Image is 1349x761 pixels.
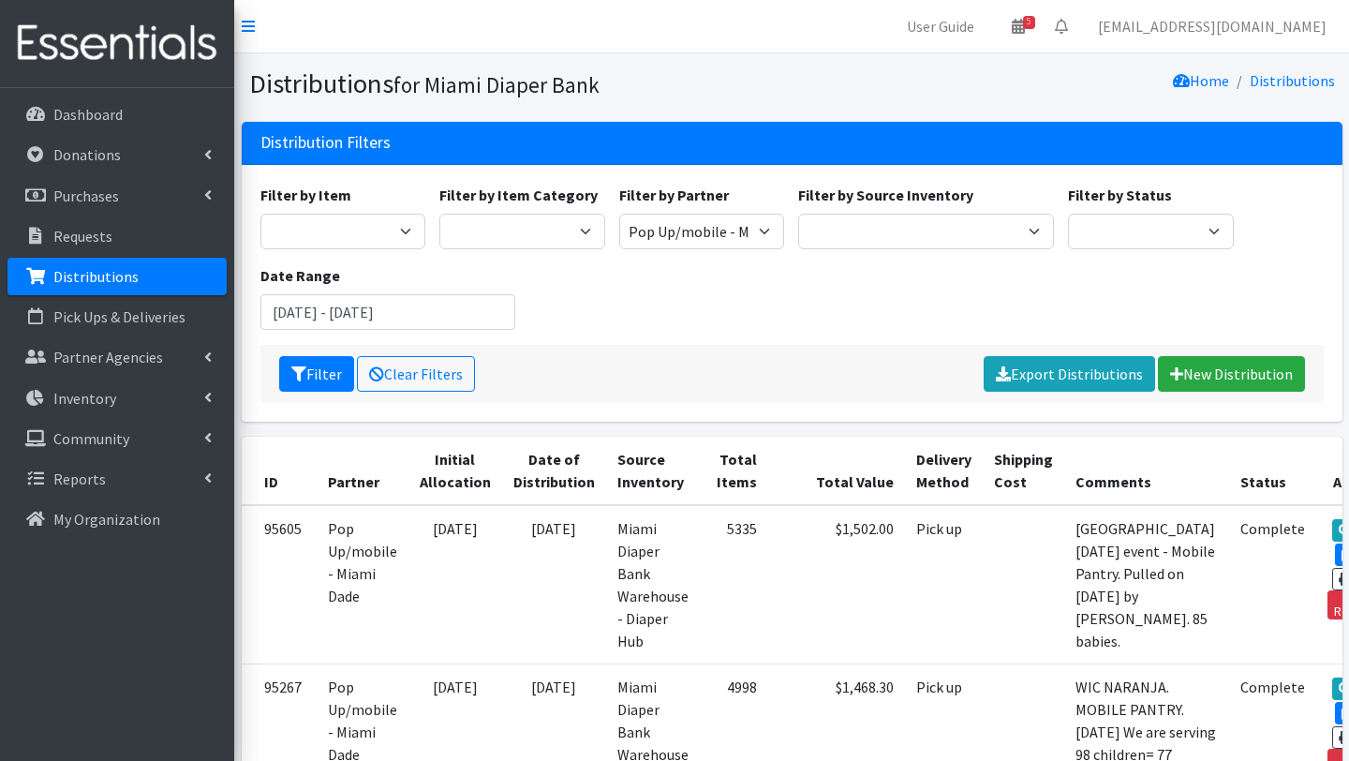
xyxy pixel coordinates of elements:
[317,437,408,505] th: Partner
[892,7,989,45] a: User Guide
[53,145,121,164] p: Donations
[393,71,600,98] small: for Miami Diaper Bank
[408,505,502,664] td: [DATE]
[7,338,227,376] a: Partner Agencies
[997,7,1040,45] a: 5
[7,136,227,173] a: Donations
[1173,71,1229,90] a: Home
[7,460,227,498] a: Reports
[7,217,227,255] a: Requests
[1083,7,1342,45] a: [EMAIL_ADDRESS][DOMAIN_NAME]
[7,258,227,295] a: Distributions
[53,105,123,124] p: Dashboard
[53,470,106,488] p: Reports
[502,437,606,505] th: Date of Distribution
[53,510,160,529] p: My Organization
[53,187,119,205] p: Purchases
[317,505,408,664] td: Pop Up/mobile - Miami Dade
[983,437,1064,505] th: Shipping Cost
[242,505,317,664] td: 95605
[768,437,905,505] th: Total Value
[249,67,785,100] h1: Distributions
[53,348,163,366] p: Partner Agencies
[260,264,340,287] label: Date Range
[408,437,502,505] th: Initial Allocation
[279,356,354,392] button: Filter
[53,429,129,448] p: Community
[7,96,227,133] a: Dashboard
[260,133,391,153] h3: Distribution Filters
[1064,437,1229,505] th: Comments
[1158,356,1305,392] a: New Distribution
[1068,184,1172,206] label: Filter by Status
[798,184,973,206] label: Filter by Source Inventory
[7,177,227,215] a: Purchases
[260,184,351,206] label: Filter by Item
[1229,437,1316,505] th: Status
[7,500,227,538] a: My Organization
[53,307,185,326] p: Pick Ups & Deliveries
[53,267,139,286] p: Distributions
[7,298,227,336] a: Pick Ups & Deliveries
[1023,16,1035,29] span: 5
[606,505,700,664] td: Miami Diaper Bank Warehouse - Diaper Hub
[619,184,729,206] label: Filter by Partner
[7,380,227,417] a: Inventory
[1064,505,1229,664] td: [GEOGRAPHIC_DATA] [DATE] event - Mobile Pantry. Pulled on [DATE] by [PERSON_NAME]. 85 babies.
[905,505,983,664] td: Pick up
[53,389,116,408] p: Inventory
[242,437,317,505] th: ID
[700,505,768,664] td: 5335
[606,437,700,505] th: Source Inventory
[502,505,606,664] td: [DATE]
[905,437,983,505] th: Delivery Method
[7,12,227,75] img: HumanEssentials
[260,294,516,330] input: January 1, 2011 - December 31, 2011
[1250,71,1335,90] a: Distributions
[53,227,112,246] p: Requests
[984,356,1155,392] a: Export Distributions
[7,420,227,457] a: Community
[768,505,905,664] td: $1,502.00
[700,437,768,505] th: Total Items
[1229,505,1316,664] td: Complete
[357,356,475,392] a: Clear Filters
[439,184,598,206] label: Filter by Item Category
